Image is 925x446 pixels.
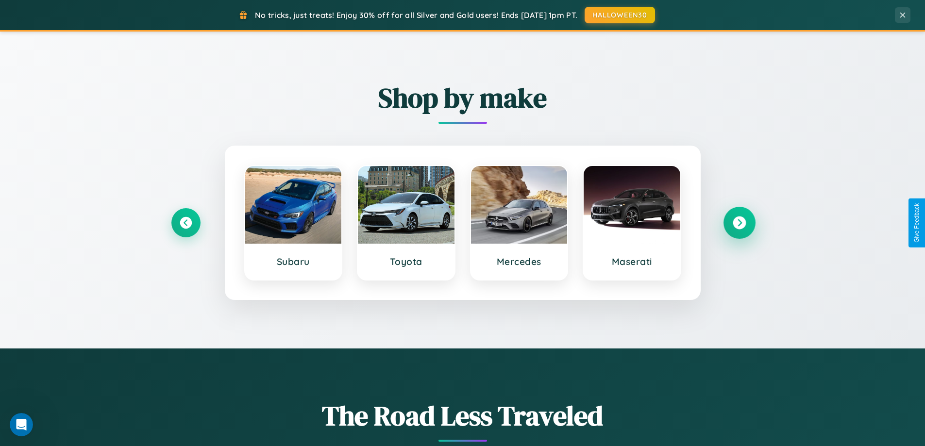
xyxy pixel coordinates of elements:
[585,7,655,23] button: HALLOWEEN30
[593,256,671,267] h3: Maserati
[10,413,33,436] iframe: Intercom live chat
[913,203,920,243] div: Give Feedback
[171,397,754,434] h1: The Road Less Traveled
[368,256,445,267] h3: Toyota
[171,79,754,116] h2: Shop by make
[255,256,332,267] h3: Subaru
[255,10,577,20] span: No tricks, just treats! Enjoy 30% off for all Silver and Gold users! Ends [DATE] 1pm PT.
[481,256,558,267] h3: Mercedes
